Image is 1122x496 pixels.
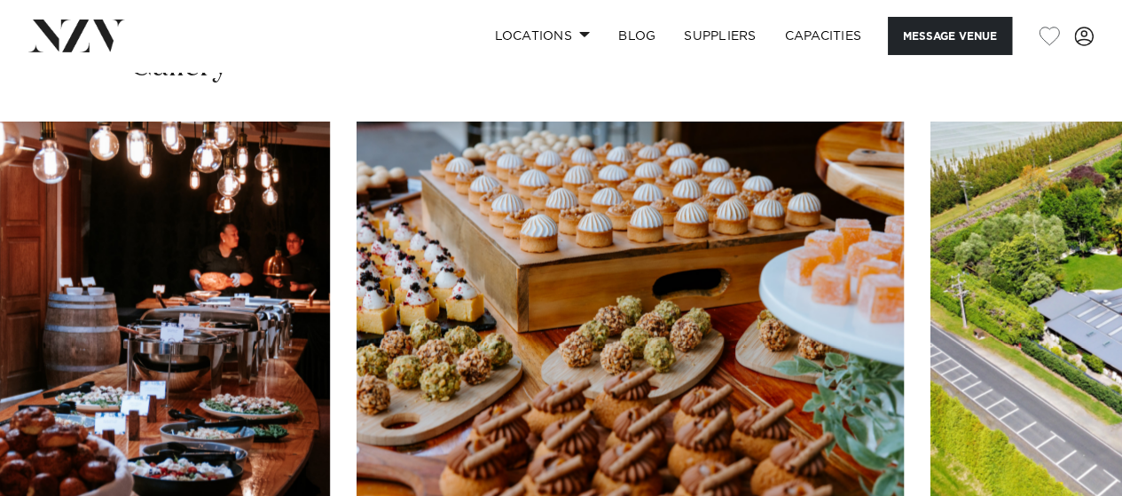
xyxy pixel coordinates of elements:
a: SUPPLIERS [670,17,770,55]
a: Locations [480,17,604,55]
a: Capacities [771,17,876,55]
button: Message Venue [888,17,1012,55]
a: BLOG [604,17,670,55]
img: nzv-logo.png [28,20,125,51]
